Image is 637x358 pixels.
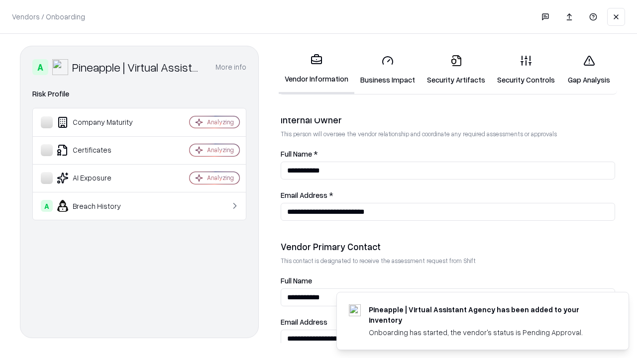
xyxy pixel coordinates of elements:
div: AI Exposure [41,172,160,184]
div: A [32,59,48,75]
a: Security Artifacts [421,47,491,93]
div: Pineapple | Virtual Assistant Agency [72,59,204,75]
a: Security Controls [491,47,561,93]
label: Email Address * [281,191,615,199]
div: Onboarding has started, the vendor's status is Pending Approval. [369,327,605,338]
div: Internal Owner [281,114,615,126]
div: Vendor Primary Contact [281,241,615,253]
p: Vendors / Onboarding [12,11,85,22]
div: Company Maturity [41,116,160,128]
a: Vendor Information [279,46,354,94]
img: trypineapple.com [349,304,361,316]
p: This person will oversee the vendor relationship and coordinate any required assessments or appro... [281,130,615,138]
div: Risk Profile [32,88,246,100]
button: More info [215,58,246,76]
p: This contact is designated to receive the assessment request from Shift [281,257,615,265]
img: Pineapple | Virtual Assistant Agency [52,59,68,75]
label: Email Address [281,318,615,326]
div: Breach History [41,200,160,212]
a: Business Impact [354,47,421,93]
label: Full Name * [281,150,615,158]
div: Analyzing [207,174,234,182]
div: Analyzing [207,146,234,154]
div: A [41,200,53,212]
a: Gap Analysis [561,47,617,93]
div: Pineapple | Virtual Assistant Agency has been added to your inventory [369,304,605,325]
div: Certificates [41,144,160,156]
label: Full Name [281,277,615,284]
div: Analyzing [207,118,234,126]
